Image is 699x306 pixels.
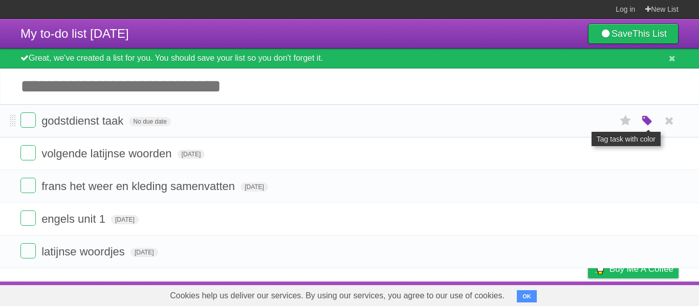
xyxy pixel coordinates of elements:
[575,284,601,303] a: Privacy
[616,112,636,129] label: Star task
[130,248,158,257] span: [DATE]
[160,286,515,306] span: Cookies help us deliver our services. By using our services, you agree to our use of cookies.
[20,145,36,160] label: Done
[593,260,607,277] img: Buy me a coffee
[632,29,667,39] b: This List
[614,284,679,303] a: Suggest a feature
[20,27,129,40] span: My to-do list [DATE]
[517,290,537,302] button: OK
[20,178,36,193] label: Done
[588,260,679,278] a: Buy me a coffee
[20,243,36,258] label: Done
[20,210,36,226] label: Done
[452,284,473,303] a: About
[41,180,237,193] span: frans het weer en kleding samenvatten
[111,215,139,224] span: [DATE]
[540,284,562,303] a: Terms
[41,245,127,258] span: latijnse woordjes
[41,213,108,225] span: engels unit 1
[241,182,268,192] span: [DATE]
[178,150,205,159] span: [DATE]
[20,112,36,128] label: Done
[609,260,673,278] span: Buy me a coffee
[486,284,527,303] a: Developers
[588,23,679,44] a: SaveThis List
[41,147,174,160] span: volgende latijnse woorden
[41,114,126,127] span: godstdienst taak
[129,117,170,126] span: No due date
